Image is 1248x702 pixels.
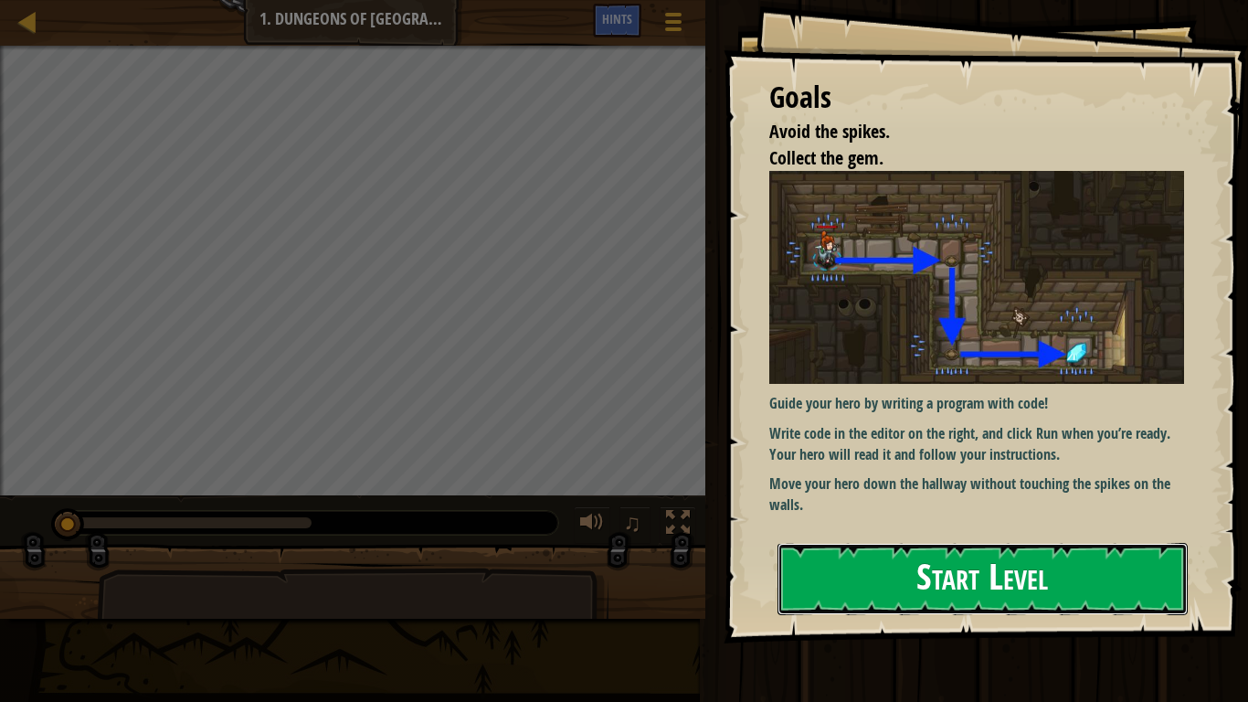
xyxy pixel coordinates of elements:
[769,119,890,144] span: Avoid the spikes.
[602,10,632,27] span: Hints
[746,145,1179,172] li: Collect the gem.
[574,506,610,544] button: Adjust volume
[650,4,696,47] button: Show game menu
[660,506,696,544] button: Toggle fullscreen
[769,393,1184,414] p: Guide your hero by writing a program with code!
[769,473,1184,516] p: Move your hero down the hallway without touching the spikes on the walls.
[769,145,883,170] span: Collect the gem.
[769,171,1184,384] img: Dungeons of kithgard
[619,506,650,544] button: ♫
[769,423,1184,465] p: Write code in the editor on the right, and click Run when you’re ready. Your hero will read it an...
[746,119,1179,145] li: Avoid the spikes.
[769,77,1184,119] div: Goals
[623,509,641,537] span: ♫
[777,543,1188,615] button: Start Level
